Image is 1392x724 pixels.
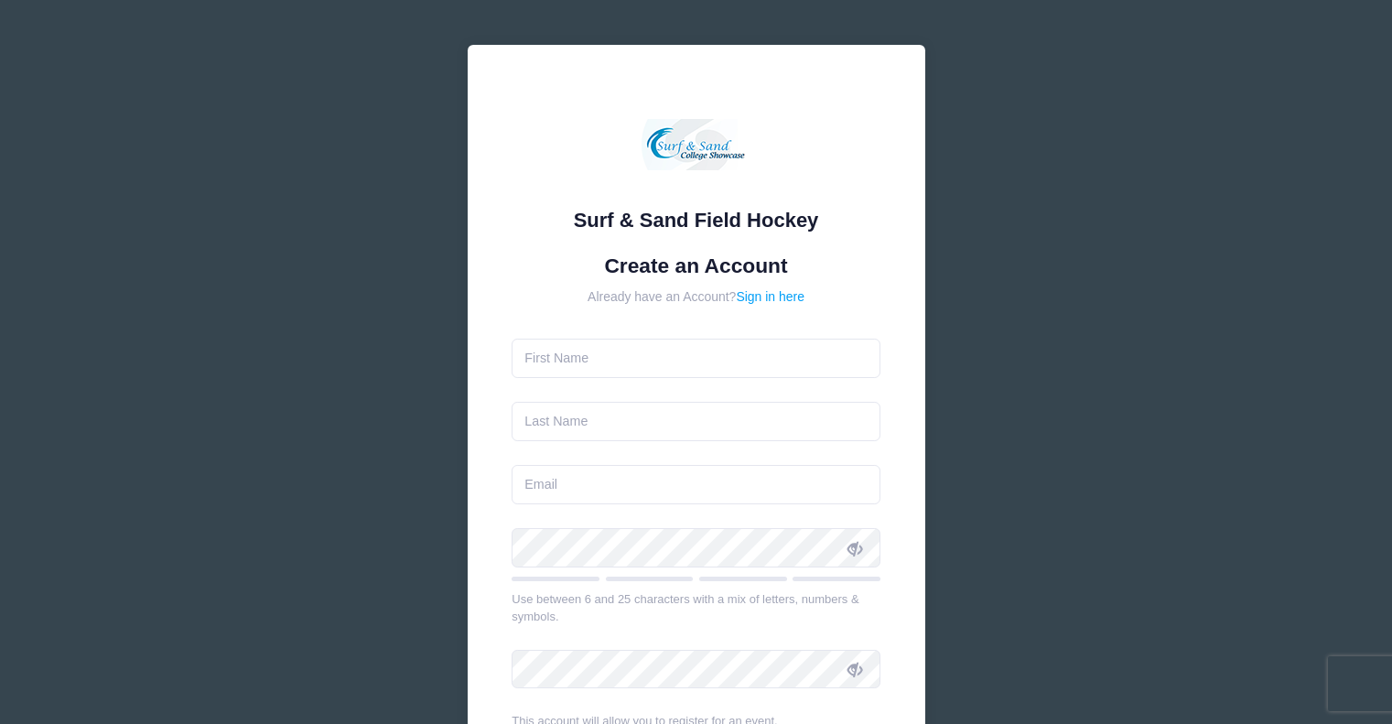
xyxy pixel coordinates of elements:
input: First Name [512,339,880,378]
input: Last Name [512,402,880,441]
a: Sign in here [736,289,804,304]
div: Surf & Sand Field Hockey [512,205,880,235]
div: Already have an Account? [512,287,880,307]
h1: Create an Account [512,254,880,278]
img: Surf & Sand Field Hockey [642,90,751,200]
input: Email [512,465,880,504]
div: Use between 6 and 25 characters with a mix of letters, numbers & symbols. [512,590,880,626]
